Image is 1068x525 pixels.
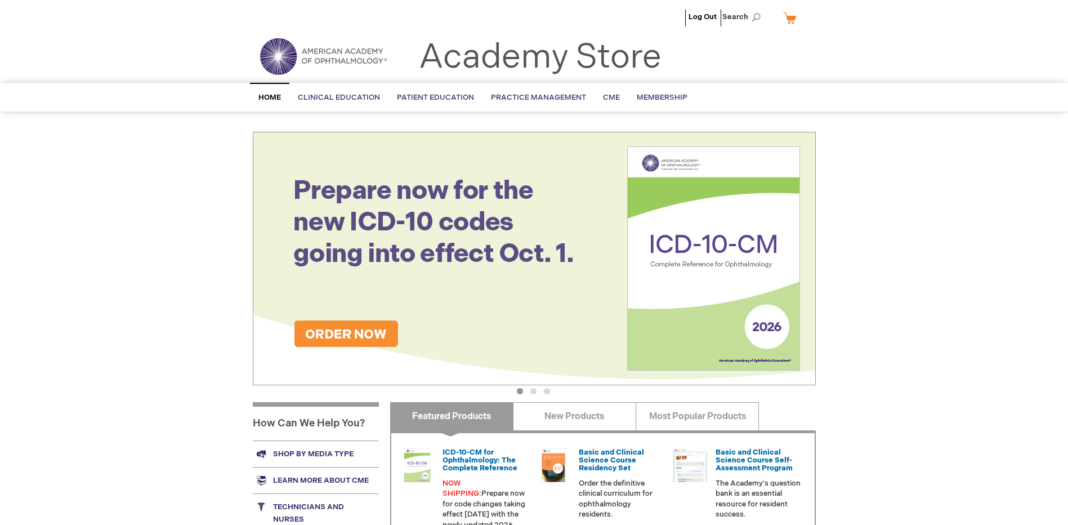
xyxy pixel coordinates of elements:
[537,448,570,482] img: 02850963u_47.png
[636,402,759,430] a: Most Popular Products
[400,448,434,482] img: 0120008u_42.png
[443,479,481,499] font: NOW SHIPPING:
[258,93,281,102] span: Home
[637,93,687,102] span: Membership
[253,441,379,467] a: Shop by media type
[722,6,765,28] span: Search
[298,93,380,102] span: Clinical Education
[491,93,586,102] span: Practice Management
[579,448,644,473] a: Basic and Clinical Science Course Residency Set
[530,388,537,394] button: 2 of 3
[253,467,379,493] a: Learn more about CME
[513,402,636,430] a: New Products
[716,448,793,473] a: Basic and Clinical Science Course Self-Assessment Program
[517,388,523,394] button: 1 of 3
[544,388,550,394] button: 3 of 3
[673,448,707,482] img: bcscself_20.jpg
[603,93,620,102] span: CME
[390,402,513,430] a: Featured Products
[419,37,662,78] a: Academy Store
[716,478,801,520] p: The Academy's question bank is an essential resource for resident success.
[689,12,717,21] a: Log Out
[253,402,379,441] h1: How Can We Help You?
[443,448,517,473] a: ICD-10-CM for Ophthalmology: The Complete Reference
[397,93,474,102] span: Patient Education
[579,478,664,520] p: Order the definitive clinical curriculum for ophthalmology residents.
